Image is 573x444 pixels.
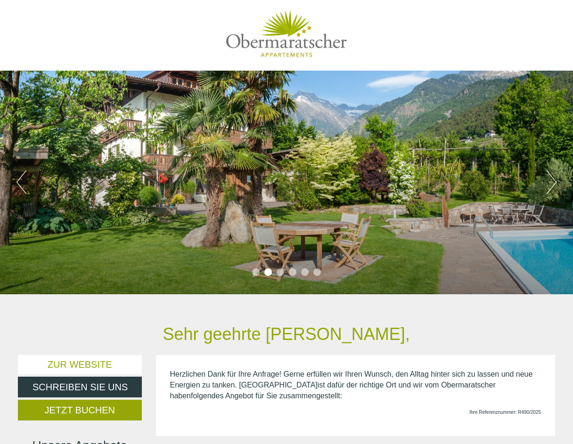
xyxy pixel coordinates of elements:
[547,170,557,194] button: Next
[170,369,541,402] p: Obermaratscher haben
[18,400,142,420] a: Jetzt buchen
[16,170,26,194] button: Previous
[18,377,142,397] a: Schreiben Sie uns
[18,355,142,374] a: Zur Website
[163,325,410,344] h1: Sehr geehrte [PERSON_NAME],
[318,381,441,389] span: ist dafür der richtige Ort und wir vom
[170,370,533,389] span: Herzlichen Dank für Ihre Anfrage! Gerne erfüllen wir Ihren Wunsch, den Alltag hinter sich zu lass...
[191,392,342,400] span: folgendes Angebot für Sie zusammengestellt:
[469,410,541,415] span: Ihre Referenznummer: R490/2025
